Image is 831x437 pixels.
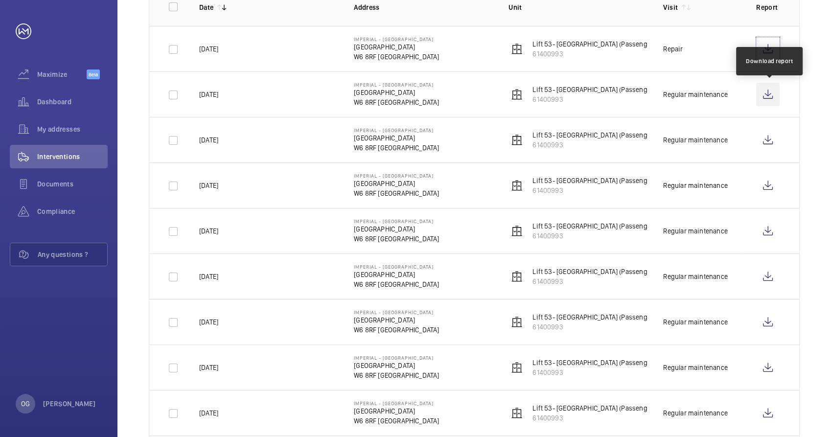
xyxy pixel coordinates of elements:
[511,43,523,55] img: elevator.svg
[532,185,655,195] p: 61400993
[663,408,727,418] div: Regular maintenance
[663,181,727,190] div: Regular maintenance
[354,370,439,380] p: W6 8RF [GEOGRAPHIC_DATA]
[354,179,439,188] p: [GEOGRAPHIC_DATA]
[354,133,439,143] p: [GEOGRAPHIC_DATA]
[532,85,655,94] p: Lift 53- [GEOGRAPHIC_DATA] (Passenger)
[37,179,108,189] span: Documents
[199,181,218,190] p: [DATE]
[199,135,218,145] p: [DATE]
[354,224,439,234] p: [GEOGRAPHIC_DATA]
[663,2,678,12] p: Visit
[199,226,218,236] p: [DATE]
[663,44,683,54] div: Repair
[354,188,439,198] p: W6 8RF [GEOGRAPHIC_DATA]
[532,39,655,49] p: Lift 53- [GEOGRAPHIC_DATA] (Passenger)
[43,399,96,409] p: [PERSON_NAME]
[37,152,108,161] span: Interventions
[354,218,439,224] p: Imperial - [GEOGRAPHIC_DATA]
[354,234,439,244] p: W6 8RF [GEOGRAPHIC_DATA]
[511,407,523,419] img: elevator.svg
[532,358,655,368] p: Lift 53- [GEOGRAPHIC_DATA] (Passenger)
[746,57,793,66] div: Download report
[511,316,523,328] img: elevator.svg
[354,52,439,62] p: W6 8RF [GEOGRAPHIC_DATA]
[532,267,655,276] p: Lift 53- [GEOGRAPHIC_DATA] (Passenger)
[354,173,439,179] p: Imperial - [GEOGRAPHIC_DATA]
[354,88,439,97] p: [GEOGRAPHIC_DATA]
[354,279,439,289] p: W6 8RF [GEOGRAPHIC_DATA]
[511,180,523,191] img: elevator.svg
[354,416,439,426] p: W6 8RF [GEOGRAPHIC_DATA]
[663,317,727,327] div: Regular maintenance
[532,322,655,332] p: 61400993
[532,130,655,140] p: Lift 53- [GEOGRAPHIC_DATA] (Passenger)
[532,94,655,104] p: 61400993
[532,231,655,241] p: 61400993
[532,49,655,59] p: 61400993
[756,2,780,12] p: Report
[532,176,655,185] p: Lift 53- [GEOGRAPHIC_DATA] (Passenger)
[199,272,218,281] p: [DATE]
[511,362,523,373] img: elevator.svg
[532,221,655,231] p: Lift 53- [GEOGRAPHIC_DATA] (Passenger)
[38,250,107,259] span: Any questions ?
[199,408,218,418] p: [DATE]
[87,69,100,79] span: Beta
[511,89,523,100] img: elevator.svg
[354,325,439,335] p: W6 8RF [GEOGRAPHIC_DATA]
[199,317,218,327] p: [DATE]
[354,264,439,270] p: Imperial - [GEOGRAPHIC_DATA]
[354,270,439,279] p: [GEOGRAPHIC_DATA]
[511,134,523,146] img: elevator.svg
[354,127,439,133] p: Imperial - [GEOGRAPHIC_DATA]
[354,315,439,325] p: [GEOGRAPHIC_DATA]
[354,143,439,153] p: W6 8RF [GEOGRAPHIC_DATA]
[511,271,523,282] img: elevator.svg
[663,226,727,236] div: Regular maintenance
[37,207,108,216] span: Compliance
[37,124,108,134] span: My addresses
[354,36,439,42] p: Imperial - [GEOGRAPHIC_DATA]
[532,276,655,286] p: 61400993
[354,361,439,370] p: [GEOGRAPHIC_DATA]
[532,312,655,322] p: Lift 53- [GEOGRAPHIC_DATA] (Passenger)
[532,368,655,377] p: 61400993
[508,2,647,12] p: Unit
[37,97,108,107] span: Dashboard
[354,309,439,315] p: Imperial - [GEOGRAPHIC_DATA]
[199,90,218,99] p: [DATE]
[354,355,439,361] p: Imperial - [GEOGRAPHIC_DATA]
[532,140,655,150] p: 61400993
[199,2,213,12] p: Date
[663,90,727,99] div: Regular maintenance
[354,2,493,12] p: Address
[663,135,727,145] div: Regular maintenance
[354,97,439,107] p: W6 8RF [GEOGRAPHIC_DATA]
[663,363,727,372] div: Regular maintenance
[354,82,439,88] p: Imperial - [GEOGRAPHIC_DATA]
[511,225,523,237] img: elevator.svg
[199,44,218,54] p: [DATE]
[354,406,439,416] p: [GEOGRAPHIC_DATA]
[532,403,655,413] p: Lift 53- [GEOGRAPHIC_DATA] (Passenger)
[199,363,218,372] p: [DATE]
[354,400,439,406] p: Imperial - [GEOGRAPHIC_DATA]
[532,413,655,423] p: 61400993
[37,69,87,79] span: Maximize
[21,399,30,409] p: OG
[354,42,439,52] p: [GEOGRAPHIC_DATA]
[663,272,727,281] div: Regular maintenance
